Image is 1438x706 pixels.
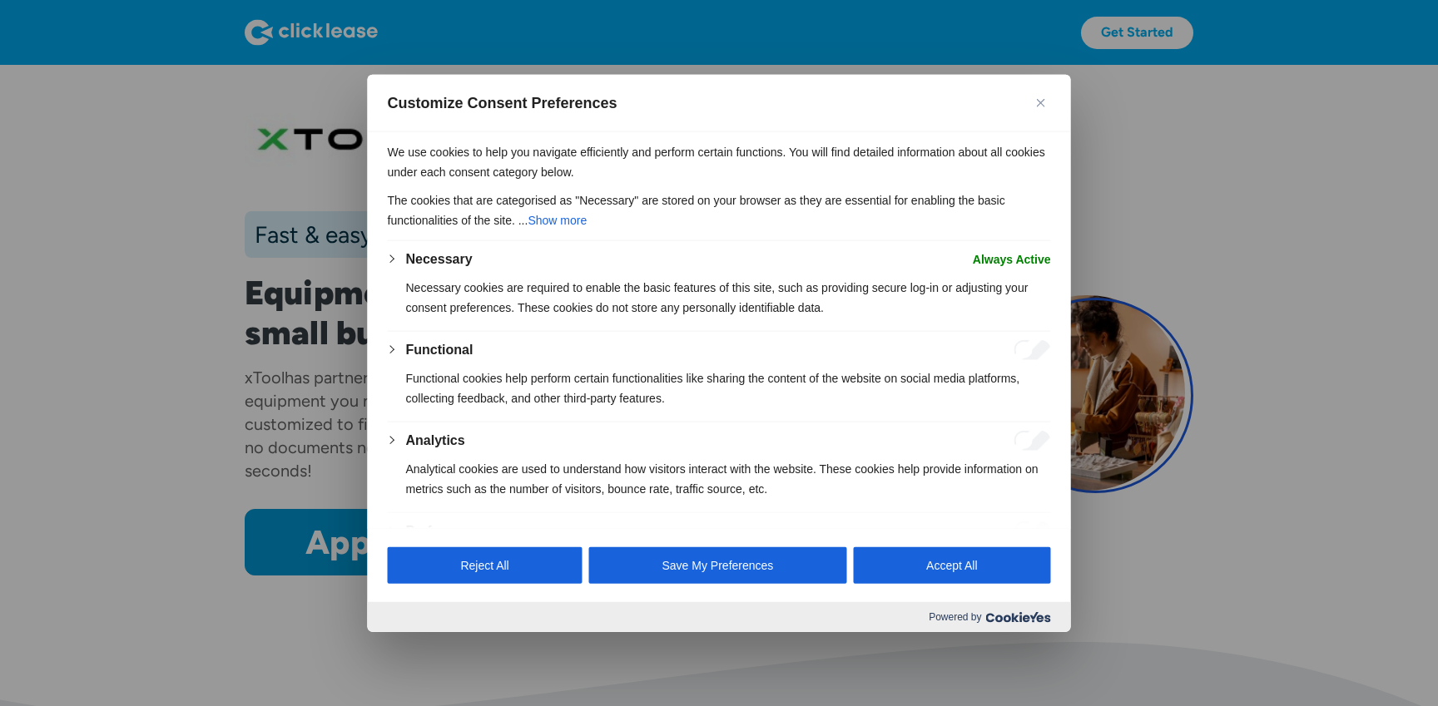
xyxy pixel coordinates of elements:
[1031,92,1051,112] button: Close
[986,611,1051,622] img: Cookieyes logo
[388,547,583,584] button: Reject All
[368,602,1071,632] div: Powered by
[973,249,1051,269] span: Always Active
[388,190,1051,230] p: The cookies that are categorised as "Necessary" are stored on your browser as they are essential ...
[406,339,474,359] button: Functional
[1014,430,1051,450] input: Enable Analytics
[406,430,465,450] button: Analytics
[528,210,587,230] button: Show more
[406,277,1051,317] p: Necessary cookies are required to enable the basic features of this site, such as providing secur...
[589,547,847,584] button: Save My Preferences
[406,368,1051,407] p: Functional cookies help perform certain functionalities like sharing the content of the website o...
[368,74,1071,632] div: Customize Consent Preferences
[388,141,1051,181] p: We use cookies to help you navigate efficiently and perform certain functions. You will find deta...
[1014,339,1051,359] input: Enable Functional
[406,458,1051,498] p: Analytical cookies are used to understand how visitors interact with the website. These cookies h...
[406,249,473,269] button: Necessary
[388,92,617,112] span: Customize Consent Preferences
[853,547,1050,584] button: Accept All
[1037,98,1045,106] img: Close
